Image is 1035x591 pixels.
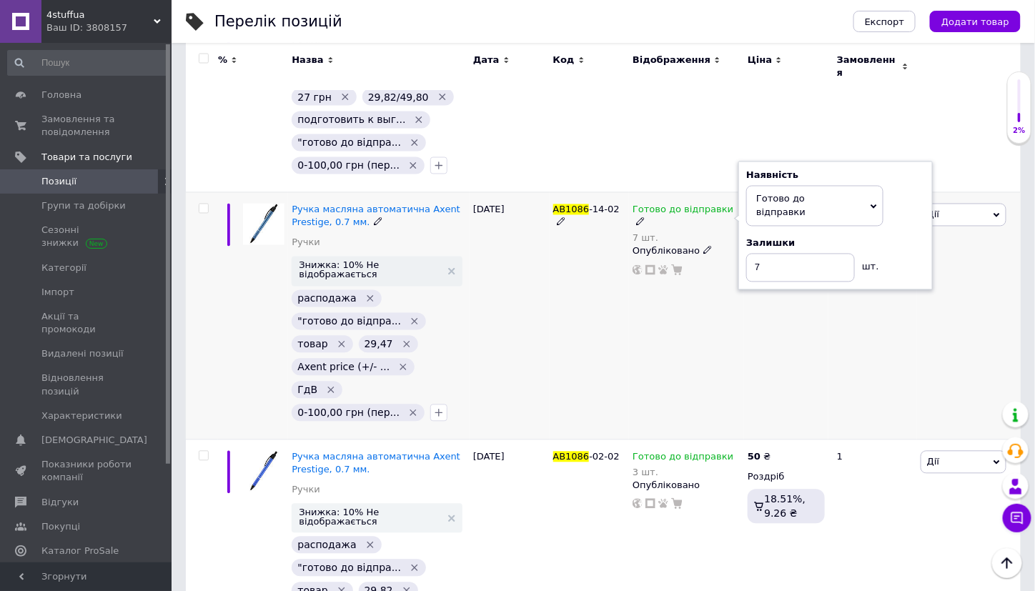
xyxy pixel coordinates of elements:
[633,54,710,66] span: Відображення
[746,237,925,250] div: Залишки
[748,452,761,462] b: 50
[855,254,883,274] div: шт.
[297,137,401,149] span: "готово до відпра...
[41,520,80,533] span: Покупці
[41,224,132,249] span: Сезонні знижки
[756,194,806,217] span: Готово до відправки
[41,458,132,484] span: Показники роботи компанії
[297,407,400,419] span: 0-100,00 грн (пер...
[297,114,405,126] span: подготовить к выг...
[407,160,419,172] svg: Видалити мітку
[828,192,917,439] div: 0
[46,21,172,34] div: Ваш ID: 3808157
[470,192,550,439] div: [DATE]
[292,452,460,475] a: Ручка масляна автоматична Axent Prestige, 0.7 мм.
[41,310,132,336] span: Акції та промокоди
[41,434,147,447] span: [DEMOGRAPHIC_DATA]
[218,54,227,66] span: %
[299,261,441,279] span: Знижка: 10% Не відображається
[297,316,401,327] span: "готово до відпра...
[553,54,575,66] span: Код
[633,480,741,492] div: Опубліковано
[837,54,898,79] span: Замовлення
[633,204,733,219] span: Готово до відправки
[243,204,284,245] img: Ручка масляная автоматическая Axent Prestige, 0.7 мм.
[401,339,412,350] svg: Видалити мітку
[409,562,420,574] svg: Видалити мітку
[437,91,448,103] svg: Видалити мітку
[41,113,132,139] span: Замовлення та повідомлення
[853,11,916,32] button: Експорт
[325,384,337,396] svg: Видалити мітку
[865,16,905,27] span: Експорт
[340,91,351,103] svg: Видалити мітку
[992,548,1022,578] button: Наверх
[41,372,132,397] span: Відновлення позицій
[336,339,347,350] svg: Видалити мітку
[297,540,356,551] span: расподажа
[297,160,400,172] span: 0-100,00 грн (пер...
[409,137,420,149] svg: Видалити мітку
[299,508,441,527] span: Знижка: 10% Не відображається
[413,114,425,126] svg: Видалити мітку
[748,54,772,66] span: Ціна
[397,362,409,373] svg: Видалити мітку
[633,233,741,244] div: 7 шт.
[365,540,376,551] svg: Видалити мітку
[41,151,132,164] span: Товари та послуги
[41,286,74,299] span: Імпорт
[927,209,939,220] span: Дії
[41,409,122,422] span: Характеристики
[297,384,317,396] span: ГдВ
[365,339,393,350] span: 29,47
[633,467,733,478] div: 3 шт.
[297,339,327,350] span: товар
[553,204,590,215] span: AB1086
[1003,504,1031,532] button: Чат з покупцем
[41,199,126,212] span: Групи та добірки
[748,451,771,464] div: ₴
[368,91,429,103] span: 29,82/49,80
[473,54,500,66] span: Дата
[746,169,925,182] div: Наявність
[292,484,320,497] a: Ручки
[41,496,79,509] span: Відгуки
[764,494,806,520] span: 18.51%, 9.26 ₴
[748,471,825,484] div: Роздріб
[409,316,420,327] svg: Видалити мітку
[941,16,1009,27] span: Додати товар
[243,451,284,492] img: Ручка масляная автоматическая Axent Prestige, 0.7 мм.
[297,562,401,574] span: "готово до відпра...
[930,11,1021,32] button: Додати товар
[7,50,169,76] input: Пошук
[41,262,86,274] span: Категорії
[553,452,590,462] span: AB1086
[589,204,619,215] span: -14-02
[297,293,356,304] span: расподажа
[41,89,81,101] span: Головна
[927,457,939,467] span: Дії
[292,204,460,228] a: Ручка масляна автоматична Axent Prestige, 0.7 мм.
[297,91,332,103] span: 27 грн
[297,362,390,373] span: Axent price (+/- ...
[46,9,154,21] span: 4stuffua
[589,452,619,462] span: -02-02
[1008,126,1031,136] div: 2%
[365,293,376,304] svg: Видалити мітку
[633,452,733,467] span: Готово до відправки
[633,245,741,258] div: Опубліковано
[292,54,323,66] span: Назва
[214,14,342,29] div: Перелік позицій
[292,237,320,249] a: Ручки
[41,347,124,360] span: Видалені позиції
[407,407,419,419] svg: Видалити мітку
[41,545,119,557] span: Каталог ProSale
[41,175,76,188] span: Позиції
